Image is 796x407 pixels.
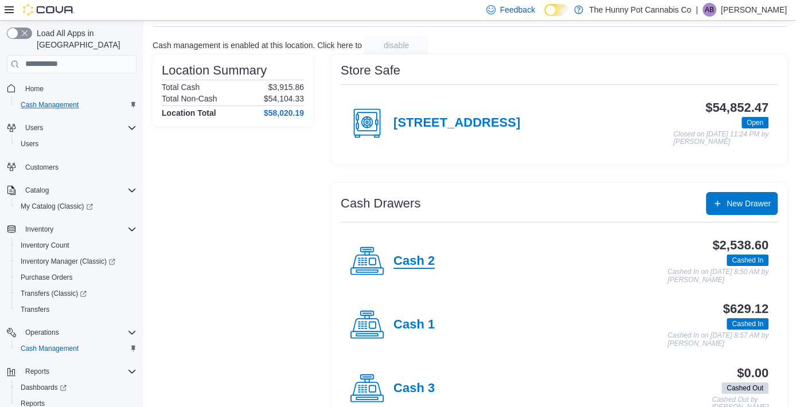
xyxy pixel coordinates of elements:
a: Home [21,82,48,96]
p: Cashed In on [DATE] 8:57 AM by [PERSON_NAME] [668,332,768,347]
span: Cashed In [732,319,763,329]
span: Transfers (Classic) [16,287,136,300]
div: Angeline Buck [703,3,716,17]
a: My Catalog (Classic) [11,198,141,214]
span: Dark Mode [544,16,545,17]
button: disable [364,36,428,54]
h3: $2,538.60 [712,238,768,252]
span: Cashed Out [721,382,768,394]
span: Feedback [500,4,535,15]
a: Transfers (Classic) [16,287,91,300]
button: Reports [2,363,141,379]
span: Cash Management [21,344,79,353]
a: Inventory Count [16,238,74,252]
a: Inventory Manager (Classic) [11,253,141,269]
span: Open [747,118,763,128]
span: Operations [21,326,136,339]
a: Dashboards [16,381,71,394]
span: Customers [25,163,58,172]
button: Catalog [2,182,141,198]
h3: $0.00 [737,366,768,380]
span: Cash Management [16,342,136,355]
a: My Catalog (Classic) [16,199,97,213]
a: Cash Management [16,98,83,112]
span: Cash Management [16,98,136,112]
span: Transfers [16,303,136,316]
p: $3,915.86 [268,83,304,92]
span: Cash Management [21,100,79,109]
h4: Cash 3 [393,381,435,396]
button: Cash Management [11,341,141,357]
button: Customers [2,159,141,175]
h3: Location Summary [162,64,267,77]
h4: Cash 1 [393,318,435,332]
button: Purchase Orders [11,269,141,285]
span: Cashed In [727,255,768,266]
span: Dashboards [21,383,67,392]
p: The Hunny Pot Cannabis Co [589,3,691,17]
span: Reports [25,367,49,376]
span: AB [705,3,714,17]
button: Inventory [2,221,141,237]
span: Users [21,139,38,148]
button: Cash Management [11,97,141,113]
button: Inventory [21,222,58,236]
h4: Location Total [162,108,216,118]
span: Purchase Orders [16,271,136,284]
span: Cashed In [732,255,763,265]
a: Customers [21,161,63,174]
span: Inventory Manager (Classic) [21,257,115,266]
a: Inventory Manager (Classic) [16,255,120,268]
button: Operations [2,324,141,341]
button: Inventory Count [11,237,141,253]
p: | [696,3,698,17]
span: Inventory [21,222,136,236]
button: New Drawer [706,192,778,215]
span: New Drawer [727,198,771,209]
h4: [STREET_ADDRESS] [393,116,520,131]
p: $54,104.33 [264,94,304,103]
span: Inventory Manager (Classic) [16,255,136,268]
h6: Total Cash [162,83,200,92]
a: Cash Management [16,342,83,355]
span: Customers [21,160,136,174]
h4: Cash 2 [393,254,435,269]
a: Transfers [16,303,54,316]
a: Dashboards [11,379,141,396]
a: Purchase Orders [16,271,77,284]
button: Home [2,80,141,97]
span: Cashed In [727,318,768,330]
span: Inventory Count [16,238,136,252]
span: Home [21,81,136,96]
span: Load All Apps in [GEOGRAPHIC_DATA] [32,28,136,50]
a: Users [16,137,43,151]
span: Purchase Orders [21,273,73,282]
button: Users [21,121,48,135]
button: Operations [21,326,64,339]
button: Catalog [21,183,53,197]
button: Transfers [11,302,141,318]
span: disable [384,40,409,51]
input: Dark Mode [544,4,568,16]
h6: Total Non-Cash [162,94,217,103]
span: My Catalog (Classic) [21,202,93,211]
span: Inventory Count [21,241,69,250]
span: Reports [21,365,136,378]
span: Home [25,84,44,93]
h4: $58,020.19 [264,108,304,118]
p: Closed on [DATE] 11:24 PM by [PERSON_NAME] [673,131,768,146]
h3: Cash Drawers [341,197,420,210]
span: Catalog [21,183,136,197]
a: Transfers (Classic) [11,285,141,302]
span: Cashed Out [727,383,763,393]
button: Reports [21,365,54,378]
h3: $54,852.47 [705,101,768,115]
span: Users [16,137,136,151]
span: My Catalog (Classic) [16,199,136,213]
button: Users [2,120,141,136]
h3: $629.12 [723,302,768,316]
h3: Store Safe [341,64,400,77]
button: Users [11,136,141,152]
span: Inventory [25,225,53,234]
span: Catalog [25,186,49,195]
